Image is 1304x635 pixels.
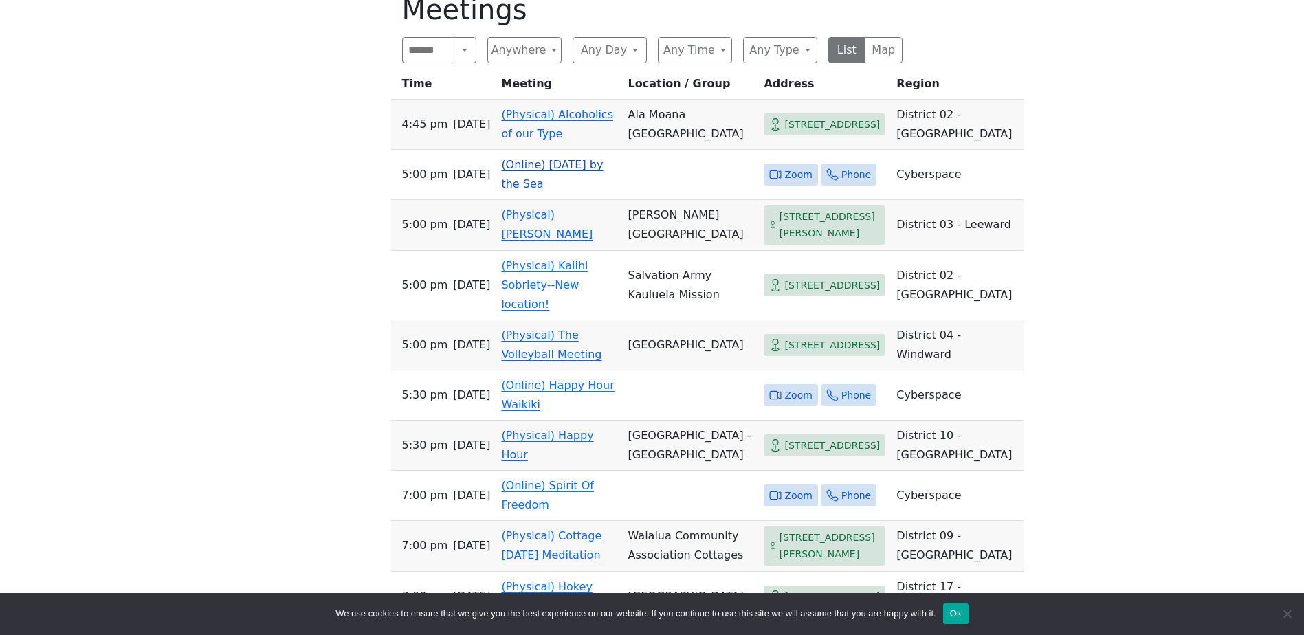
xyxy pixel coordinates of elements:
[487,37,562,63] button: Anywhere
[501,328,601,361] a: (Physical) The Volleyball Meeting
[402,335,448,355] span: 5:00 PM
[402,115,448,134] span: 4:45 PM
[453,536,490,555] span: [DATE]
[841,166,871,183] span: Phone
[784,337,880,354] span: [STREET_ADDRESS]
[784,166,812,183] span: Zoom
[891,521,1023,572] td: District 09 - [GEOGRAPHIC_DATA]
[335,607,936,621] span: We use cookies to ensure that we give you the best experience on our website. If you continue to ...
[891,471,1023,521] td: Cyberspace
[743,37,817,63] button: Any Type
[891,100,1023,150] td: District 02 - [GEOGRAPHIC_DATA]
[784,277,880,294] span: [STREET_ADDRESS]
[891,200,1023,251] td: District 03 - Leeward
[453,436,490,455] span: [DATE]
[501,429,593,461] a: (Physical) Happy Hour
[784,487,812,504] span: Zoom
[402,486,448,505] span: 7:00 PM
[943,603,969,624] button: Ok
[501,529,601,561] a: (Physical) Cottage [DATE] Meditation
[623,320,759,370] td: [GEOGRAPHIC_DATA]
[501,479,594,511] a: (Online) Spirit Of Freedom
[501,259,588,311] a: (Physical) Kalihi Sobriety--New location!
[780,208,881,242] span: [STREET_ADDRESS][PERSON_NAME]
[780,529,881,563] span: [STREET_ADDRESS][PERSON_NAME]
[865,37,903,63] button: Map
[501,580,592,612] a: (Physical) Hokey Pokey
[841,487,871,504] span: Phone
[828,37,866,63] button: List
[658,37,732,63] button: Any Time
[841,387,871,404] span: Phone
[784,387,812,404] span: Zoom
[784,588,880,605] span: [STREET_ADDRESS]
[623,200,759,251] td: [PERSON_NAME][GEOGRAPHIC_DATA]
[402,37,455,63] input: Search
[891,150,1023,200] td: Cyberspace
[402,587,448,606] span: 7:00 PM
[623,100,759,150] td: Ala Moana [GEOGRAPHIC_DATA]
[402,165,448,184] span: 5:00 PM
[453,165,490,184] span: [DATE]
[453,215,490,234] span: [DATE]
[891,421,1023,471] td: District 10 - [GEOGRAPHIC_DATA]
[391,74,496,100] th: Time
[402,386,448,405] span: 5:30 PM
[758,74,891,100] th: Address
[891,370,1023,421] td: Cyberspace
[453,587,490,606] span: [DATE]
[623,251,759,320] td: Salvation Army Kauluela Mission
[784,437,880,454] span: [STREET_ADDRESS]
[623,572,759,622] td: [GEOGRAPHIC_DATA]
[573,37,647,63] button: Any Day
[453,115,490,134] span: [DATE]
[891,74,1023,100] th: Region
[501,208,593,241] a: (Physical) [PERSON_NAME]
[402,215,448,234] span: 5:00 PM
[1280,607,1294,621] span: No
[453,276,490,295] span: [DATE]
[623,74,759,100] th: Location / Group
[402,276,448,295] span: 5:00 PM
[501,379,614,411] a: (Online) Happy Hour Waikiki
[402,536,448,555] span: 7:00 PM
[453,486,490,505] span: [DATE]
[891,251,1023,320] td: District 02 - [GEOGRAPHIC_DATA]
[454,37,476,63] button: Search
[623,521,759,572] td: Waialua Community Association Cottages
[891,320,1023,370] td: District 04 - Windward
[784,116,880,133] span: [STREET_ADDRESS]
[453,386,490,405] span: [DATE]
[496,74,622,100] th: Meeting
[501,108,613,140] a: (Physical) Alcoholics of our Type
[501,158,603,190] a: (Online) [DATE] by the Sea
[453,335,490,355] span: [DATE]
[891,572,1023,622] td: District 17 - [GEOGRAPHIC_DATA]
[623,421,759,471] td: [GEOGRAPHIC_DATA] - [GEOGRAPHIC_DATA]
[402,436,448,455] span: 5:30 PM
